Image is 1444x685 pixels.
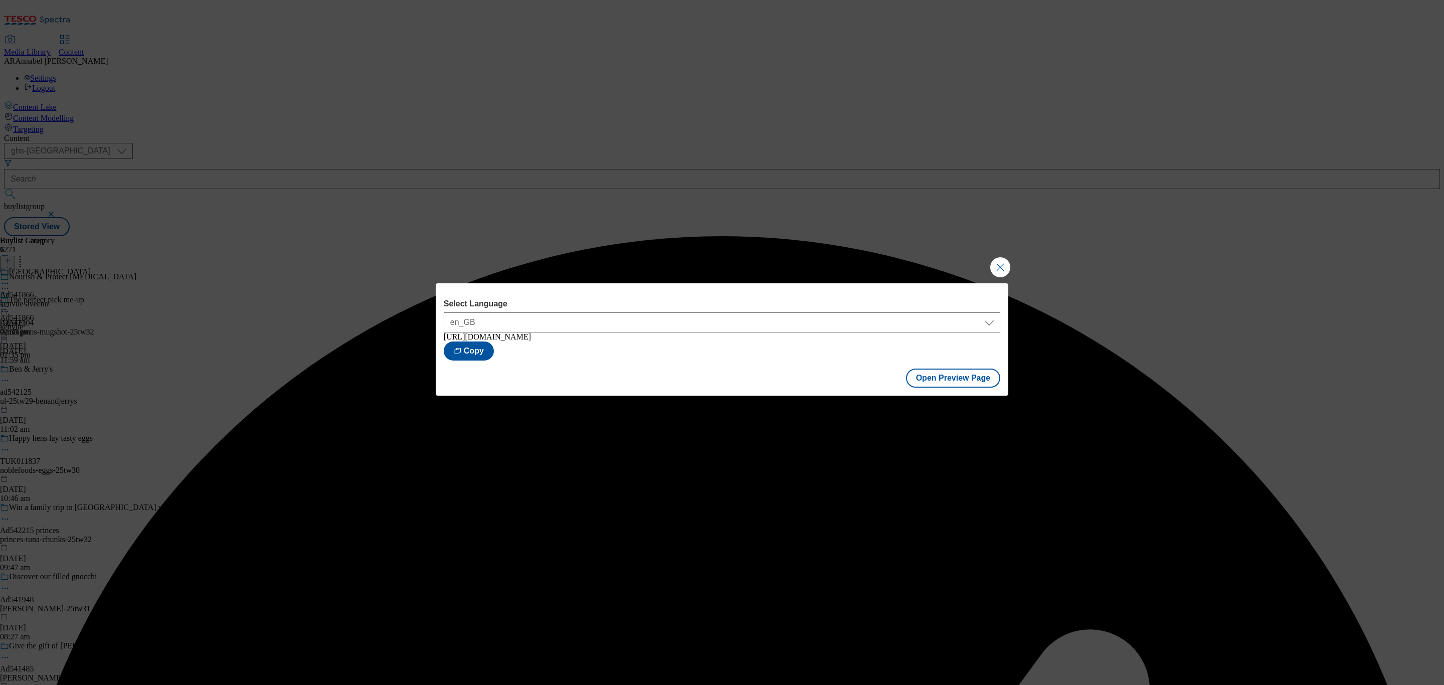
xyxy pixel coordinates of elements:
[906,369,1001,388] button: Open Preview Page
[436,283,1008,396] div: Modal
[444,341,494,361] button: Copy
[444,332,1000,341] div: [URL][DOMAIN_NAME]
[990,257,1010,277] button: Close Modal
[444,299,1000,308] label: Select Language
